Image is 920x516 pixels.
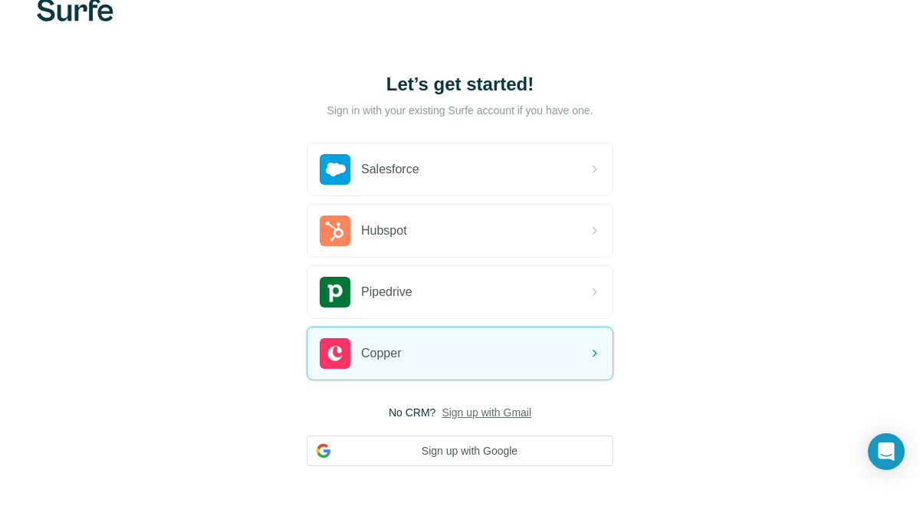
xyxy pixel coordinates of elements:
button: Sign up with Gmail [442,405,531,420]
img: pipedrive's logo [320,277,350,307]
span: Pipedrive [361,283,412,301]
p: Sign in with your existing Surfe account if you have one. [327,103,593,118]
img: salesforce's logo [320,154,350,185]
span: Hubspot [361,222,407,240]
h1: Let’s get started! [307,72,613,97]
button: Sign up with Google [307,435,613,466]
img: copper's logo [320,338,350,369]
span: Salesforce [361,160,419,179]
img: hubspot's logo [320,215,350,246]
span: No CRM? [389,405,435,420]
span: Copper [361,344,401,363]
div: Open Intercom Messenger [868,433,905,470]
